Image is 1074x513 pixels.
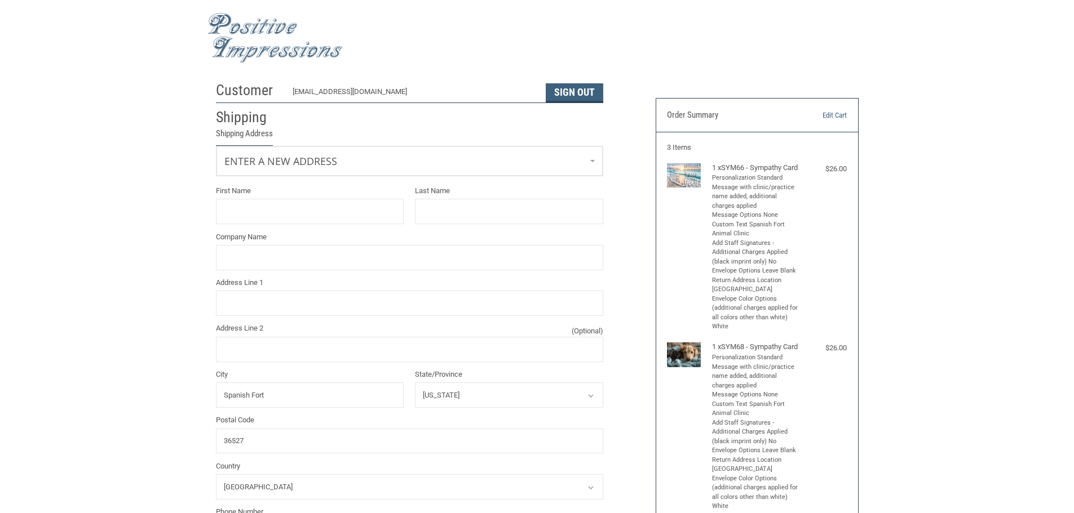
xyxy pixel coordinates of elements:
[216,127,273,146] legend: Shipping Address
[216,461,603,472] label: Country
[207,13,343,63] img: Positive Impressions
[712,390,799,400] li: Message Options None
[712,353,799,390] li: Personalization Standard Message with clinic/practice name added, additional charges applied
[415,369,603,380] label: State/Province
[712,446,799,456] li: Envelope Options Leave Blank
[216,323,603,334] label: Address Line 2
[712,163,799,172] h4: 1 x SYM66 - Sympathy Card
[712,173,799,211] li: Personalization Standard Message with clinic/practice name added, additional charges applied
[712,474,799,511] li: Envelope Color Options (additional charges applied for all colors other than white) White
[1049,469,1066,486] svg: submit
[712,266,799,276] li: Envelope Options Leave Blank
[216,231,603,243] label: Company Name
[216,414,603,426] label: Postal Code
[712,418,799,447] li: Add Staff Signatures - Additional Charges Applied (black imprint only) No
[216,369,404,380] label: City
[667,143,847,152] h3: 3 Items
[216,108,282,127] h2: Shipping
[802,163,847,175] div: $26.00
[216,277,603,288] label: Address Line 1
[712,456,799,474] li: Return Address Location [GEOGRAPHIC_DATA]
[216,146,603,176] a: Enter or select a different address
[216,185,404,197] label: First Name
[712,400,799,418] li: Custom Text Spanish Fort Animal Clinic
[216,81,282,100] h2: Customer
[712,220,799,239] li: Custom Text Spanish Fort Animal Clinic
[293,86,534,102] div: [EMAIL_ADDRESS][DOMAIN_NAME]
[712,295,799,332] li: Envelope Color Options (additional charges applied for all colors other than white) White
[712,239,799,267] li: Add Staff Signatures - Additional Charges Applied (black imprint only) No
[712,276,799,295] li: Return Address Location [GEOGRAPHIC_DATA]
[802,342,847,354] div: $26.00
[712,342,799,351] h4: 1 x SYM68 - Sympathy Card
[572,325,603,337] small: (Optional)
[667,110,789,121] h3: Order Summary
[546,83,603,102] button: Sign Out
[789,110,847,121] a: Edit Cart
[224,154,337,168] span: Enter a new address
[415,185,603,197] label: Last Name
[712,211,799,220] li: Message Options None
